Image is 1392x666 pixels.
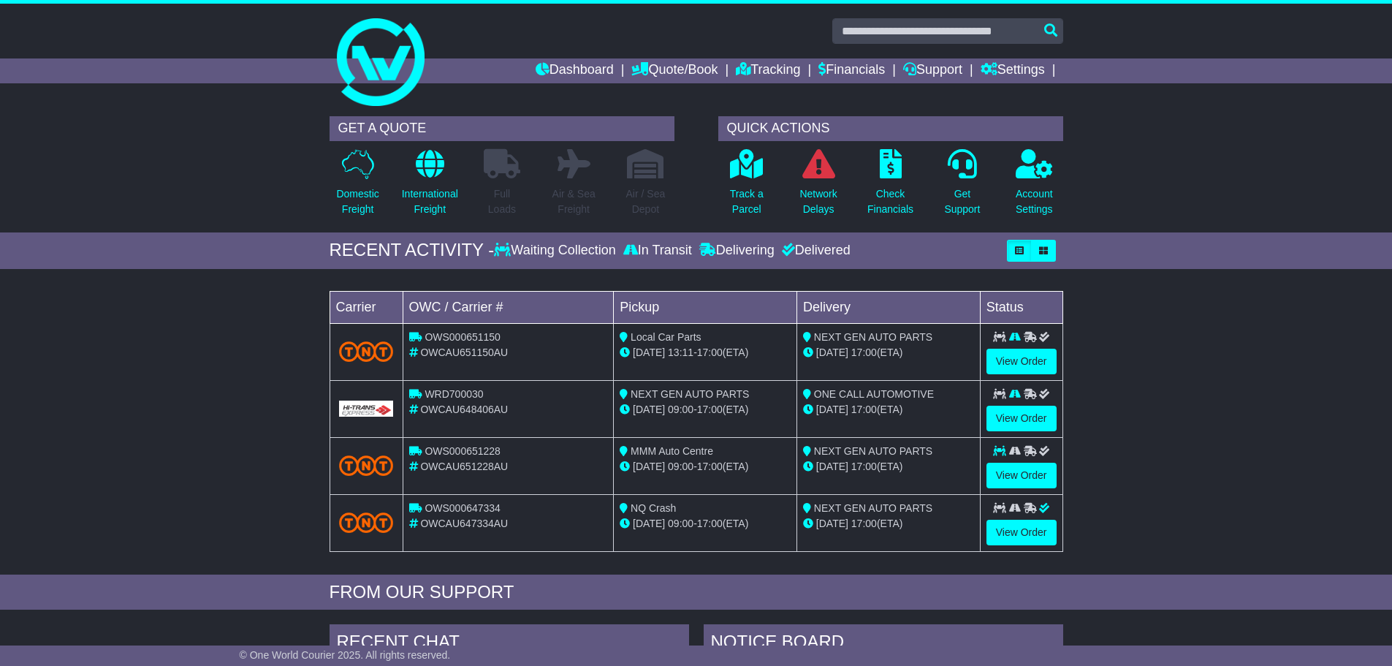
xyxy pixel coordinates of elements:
div: GET A QUOTE [330,116,674,141]
div: (ETA) [803,459,974,474]
a: View Order [986,463,1057,488]
img: TNT_Domestic.png [339,512,394,532]
span: 17:00 [851,347,877,358]
span: ONE CALL AUTOMOTIVE [814,388,934,400]
span: MMM Auto Centre [631,445,713,457]
div: RECENT CHAT [330,624,689,664]
span: 09:00 [668,518,693,529]
img: GetCarrierServiceLogo [339,401,394,417]
span: OWS000651228 [425,445,501,457]
a: View Order [986,520,1057,545]
span: NEXT GEN AUTO PARTS [814,502,932,514]
div: - (ETA) [620,459,791,474]
p: Account Settings [1016,186,1053,217]
div: Delivering [696,243,778,259]
div: (ETA) [803,402,974,417]
p: Air / Sea Depot [626,186,666,217]
a: Support [903,58,962,83]
a: Track aParcel [729,148,764,225]
p: Check Financials [867,186,913,217]
span: OWS000647334 [425,502,501,514]
div: (ETA) [803,345,974,360]
span: NEXT GEN AUTO PARTS [814,331,932,343]
a: Quote/Book [631,58,718,83]
a: AccountSettings [1015,148,1054,225]
td: Status [980,291,1062,323]
p: Track a Parcel [730,186,764,217]
p: Full Loads [484,186,520,217]
span: [DATE] [816,518,848,529]
img: TNT_Domestic.png [339,455,394,475]
a: GetSupport [943,148,981,225]
a: Tracking [736,58,800,83]
span: Local Car Parts [631,331,701,343]
a: Financials [818,58,885,83]
span: 09:00 [668,404,693,415]
span: [DATE] [816,461,848,472]
span: 17:00 [851,518,877,529]
a: InternationalFreight [401,148,459,225]
span: NQ Crash [631,502,676,514]
div: In Transit [620,243,696,259]
p: Network Delays [799,186,837,217]
img: TNT_Domestic.png [339,341,394,361]
td: Delivery [796,291,980,323]
span: 13:11 [668,347,693,358]
div: - (ETA) [620,345,791,360]
div: FROM OUR SUPPORT [330,582,1063,603]
span: 17:00 [697,461,723,472]
span: [DATE] [633,347,665,358]
p: International Freight [402,186,458,217]
a: DomesticFreight [335,148,379,225]
span: OWCAU651150AU [420,347,508,358]
p: Domestic Freight [336,186,379,217]
span: 17:00 [697,518,723,529]
span: [DATE] [633,518,665,529]
span: OWCAU648406AU [420,404,508,415]
span: 17:00 [851,404,877,415]
span: [DATE] [633,461,665,472]
a: View Order [986,349,1057,374]
a: NetworkDelays [799,148,837,225]
span: OWCAU647334AU [420,518,508,529]
span: NEXT GEN AUTO PARTS [631,388,749,400]
span: © One World Courier 2025. All rights reserved. [240,649,451,661]
span: [DATE] [633,404,665,415]
a: View Order [986,406,1057,431]
a: Dashboard [536,58,614,83]
span: NEXT GEN AUTO PARTS [814,445,932,457]
a: CheckFinancials [867,148,914,225]
span: WRD700030 [425,388,483,400]
div: - (ETA) [620,516,791,531]
td: Pickup [614,291,797,323]
span: 09:00 [668,461,693,472]
div: Waiting Collection [494,243,619,259]
span: [DATE] [816,347,848,358]
div: NOTICE BOARD [704,624,1063,664]
div: (ETA) [803,516,974,531]
td: Carrier [330,291,403,323]
span: 17:00 [851,461,877,472]
span: OWS000651150 [425,331,501,343]
span: [DATE] [816,404,848,415]
a: Settings [981,58,1045,83]
td: OWC / Carrier # [403,291,614,323]
div: Delivered [778,243,851,259]
div: QUICK ACTIONS [718,116,1063,141]
div: - (ETA) [620,402,791,417]
p: Air & Sea Freight [552,186,596,217]
span: 17:00 [697,404,723,415]
span: OWCAU651228AU [420,461,508,472]
p: Get Support [944,186,980,217]
div: RECENT ACTIVITY - [330,240,495,261]
span: 17:00 [697,347,723,358]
